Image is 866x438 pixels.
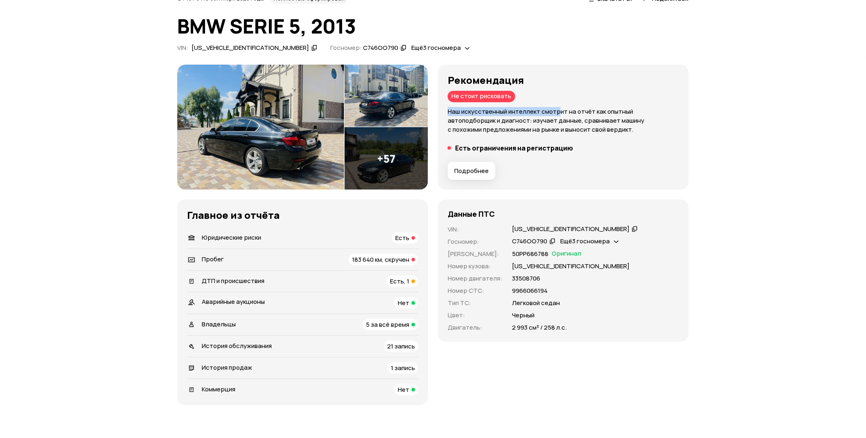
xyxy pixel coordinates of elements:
span: Оригинал [552,249,581,258]
h3: Рекомендация [448,74,679,86]
span: ДТП и происшествия [202,276,264,285]
p: Тип ТС : [448,299,502,308]
span: Есть [395,234,409,242]
span: Коммерция [202,385,235,393]
p: 50РР686788 [512,249,548,258]
span: История обслуживания [202,341,272,350]
span: Подробнее [454,167,489,175]
span: Ещё 3 госномера [560,237,610,245]
p: VIN : [448,225,502,234]
p: Цвет : [448,311,502,320]
span: 5 за всё время [366,320,409,329]
p: Номер двигателя : [448,274,502,283]
span: Есть, 1 [390,277,409,285]
p: Номер кузова : [448,262,502,271]
div: С746ОО790 [363,44,398,52]
p: Госномер : [448,237,502,246]
div: [US_VEHICLE_IDENTIFICATION_NUMBER] [512,225,629,234]
h4: Данные ПТС [448,209,495,218]
span: Госномер: [330,43,362,52]
div: Не стоит рисковать [448,91,515,102]
h5: Есть ограничения на регистрацию [455,144,573,152]
span: VIN : [177,43,188,52]
span: 21 запись [387,342,415,350]
button: Подробнее [448,162,496,180]
span: Пробег [202,255,224,263]
p: 2 993 см³ / 258 л.с. [512,323,567,332]
span: 1 запись [391,364,415,372]
div: С746ОО790 [512,237,547,246]
h1: BMW SERIE 5, 2013 [177,15,689,37]
div: [US_VEHICLE_IDENTIFICATION_NUMBER] [192,44,309,52]
span: 183 640 км, скручен [352,255,409,264]
p: 9966066194 [512,286,548,295]
p: Наш искусственный интеллект смотрит на отчёт как опытный автоподборщик и диагност: изучает данные... [448,107,679,134]
h3: Главное из отчёта [187,209,418,221]
span: Владельцы [202,320,236,328]
p: [US_VEHICLE_IDENTIFICATION_NUMBER] [512,262,629,271]
span: Юридические риски [202,233,261,242]
p: Легковой седан [512,299,560,308]
span: Нет [398,299,409,307]
p: Номер СТС : [448,286,502,295]
span: Аварийные аукционы [202,297,265,306]
p: 33508706 [512,274,540,283]
p: [PERSON_NAME] : [448,249,502,258]
p: Черный [512,311,534,320]
span: Нет [398,385,409,394]
span: Ещё 3 госномера [411,43,461,52]
p: Двигатель : [448,323,502,332]
span: История продаж [202,363,252,372]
